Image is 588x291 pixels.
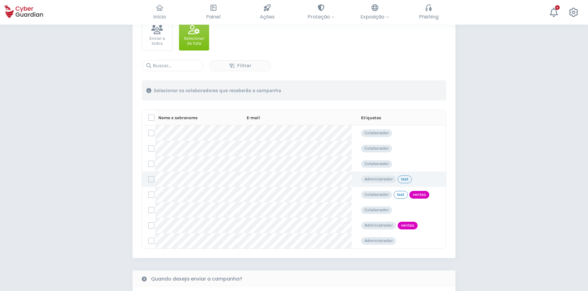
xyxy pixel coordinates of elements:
[294,2,348,22] button: Proteção
[364,130,389,136] p: Colaborador
[402,2,455,22] button: Phishing
[206,13,220,21] span: Painel
[361,115,437,121] div: Etiquetas
[364,238,393,244] p: Administrador
[397,192,404,197] p: test
[555,5,560,10] div: +
[209,60,271,71] button: Filtrar
[364,161,389,167] p: Colaborador
[364,192,389,197] p: Colaborador
[247,115,352,121] div: E-mail
[364,223,393,228] p: Administrador
[401,176,408,182] p: test
[151,275,242,283] b: Quando deseja enviar a campanha?
[413,192,426,197] p: ventas
[364,176,393,182] p: Administrador
[364,207,389,213] p: Colaborador
[142,60,203,71] input: Buscar...
[182,36,206,46] div: Selecionar da lista
[364,146,389,151] p: Colaborador
[145,36,169,46] div: Enviar a todos
[240,2,294,22] button: Ações
[133,2,186,22] button: Início
[214,62,266,69] div: Filtrar
[308,13,335,21] span: Proteção
[360,13,389,21] span: Exposição
[348,2,402,22] button: Exposição
[158,115,237,121] div: Nome e sobrenome
[153,13,166,21] span: Início
[401,223,414,228] p: ventas
[186,2,240,22] button: Painel
[419,13,439,21] span: Phishing
[154,87,281,94] p: Selecionar os colaboradores que receberão a campanha
[260,13,275,21] span: Ações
